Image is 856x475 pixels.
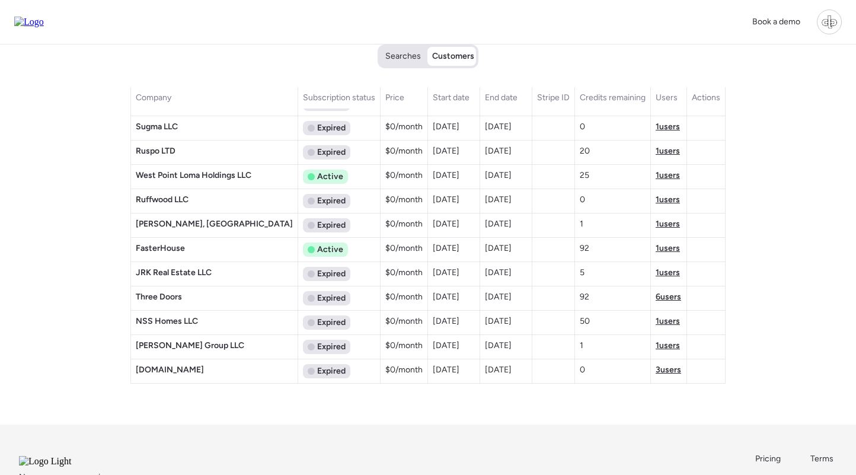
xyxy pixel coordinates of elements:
[317,195,346,207] span: Expired
[656,122,680,132] span: 1 users
[656,219,680,229] span: 1 users
[580,365,585,375] span: 0
[136,340,244,350] span: [PERSON_NAME] Group LLC
[385,365,423,375] span: $0 /month
[656,267,680,278] span: 1 users
[433,170,459,180] span: [DATE]
[537,93,570,103] span: Stripe ID
[136,122,178,132] span: Sugma LLC
[317,171,343,183] span: Active
[433,267,459,278] span: [DATE]
[385,340,423,350] span: $0 /month
[385,243,423,253] span: $0 /month
[136,292,182,302] span: Three Doors
[656,292,681,302] span: 6 users
[433,365,459,375] span: [DATE]
[755,454,781,464] span: Pricing
[317,146,346,158] span: Expired
[485,365,512,375] span: [DATE]
[136,195,189,205] span: Ruffwood LLC
[656,195,680,205] span: 1 users
[136,93,171,103] span: Company
[433,93,469,103] span: Start date
[656,93,678,103] span: Users
[485,93,518,103] span: End date
[136,365,204,375] span: [DOMAIN_NAME]
[433,316,459,326] span: [DATE]
[385,170,423,180] span: $0 /month
[317,341,346,353] span: Expired
[433,122,459,132] span: [DATE]
[485,170,512,180] span: [DATE]
[580,267,584,278] span: 5
[485,146,512,156] span: [DATE]
[385,267,423,278] span: $0 /month
[19,456,103,467] img: Logo Light
[385,292,423,302] span: $0 /month
[485,219,512,229] span: [DATE]
[303,93,375,103] span: Subscription status
[656,170,680,180] span: 1 users
[317,219,346,231] span: Expired
[580,219,583,229] span: 1
[136,146,175,156] span: Ruspo LTD
[385,146,423,156] span: $0 /month
[656,243,680,253] span: 1 users
[580,316,590,326] span: 50
[755,453,782,465] a: Pricing
[485,340,512,350] span: [DATE]
[485,267,512,278] span: [DATE]
[485,195,512,205] span: [DATE]
[656,340,680,350] span: 1 users
[656,365,681,375] span: 3 users
[433,340,459,350] span: [DATE]
[136,170,251,180] span: West Point Loma Holdings LLC
[317,317,346,329] span: Expired
[580,170,589,180] span: 25
[317,244,343,256] span: Active
[385,122,423,132] span: $0 /month
[385,316,423,326] span: $0 /month
[485,122,512,132] span: [DATE]
[136,243,185,253] span: FasterHouse
[485,243,512,253] span: [DATE]
[14,17,44,27] img: Logo
[136,316,198,326] span: NSS Homes LLC
[485,316,512,326] span: [DATE]
[433,243,459,253] span: [DATE]
[317,268,346,280] span: Expired
[385,195,423,205] span: $0 /month
[433,195,459,205] span: [DATE]
[433,219,459,229] span: [DATE]
[136,267,212,278] span: JRK Real Estate LLC
[385,219,423,229] span: $0 /month
[656,146,680,156] span: 1 users
[580,292,589,302] span: 92
[810,454,833,464] span: Terms
[317,365,346,377] span: Expired
[580,122,585,132] span: 0
[317,292,346,304] span: Expired
[385,50,421,62] span: Searches
[485,292,512,302] span: [DATE]
[692,93,720,103] span: Actions
[580,93,646,103] span: Credits remaining
[136,219,293,229] span: [PERSON_NAME], [GEOGRAPHIC_DATA]
[385,93,404,103] span: Price
[580,340,583,350] span: 1
[580,195,585,205] span: 0
[433,292,459,302] span: [DATE]
[432,50,474,62] span: Customers
[752,17,800,27] span: Book a demo
[580,243,589,253] span: 92
[580,146,590,156] span: 20
[433,146,459,156] span: [DATE]
[656,316,680,326] span: 1 users
[317,122,346,134] span: Expired
[810,453,837,465] a: Terms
